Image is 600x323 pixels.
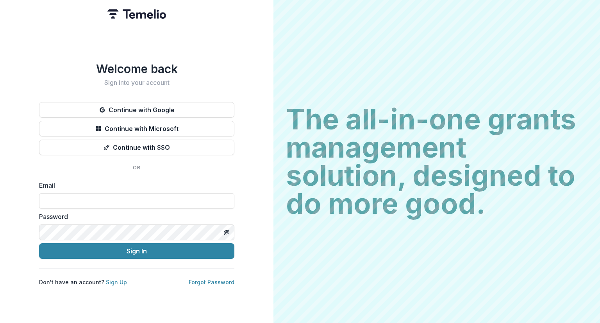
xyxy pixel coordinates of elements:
button: Continue with Google [39,102,234,118]
a: Forgot Password [189,279,234,285]
label: Email [39,181,230,190]
button: Toggle password visibility [220,226,233,239]
a: Sign Up [106,279,127,285]
h1: Welcome back [39,62,234,76]
p: Don't have an account? [39,278,127,286]
button: Sign In [39,243,234,259]
label: Password [39,212,230,221]
button: Continue with Microsoft [39,121,234,136]
img: Temelio [107,9,166,19]
h2: Sign into your account [39,79,234,86]
button: Continue with SSO [39,140,234,155]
